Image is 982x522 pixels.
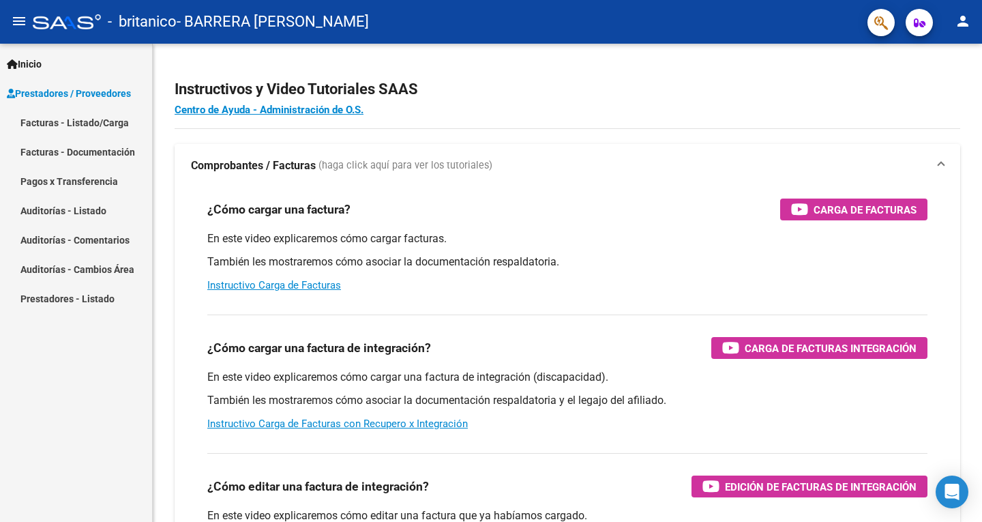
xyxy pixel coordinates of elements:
[936,476,968,508] div: Open Intercom Messenger
[175,144,960,188] mat-expansion-panel-header: Comprobantes / Facturas (haga click aquí para ver los tutoriales)
[814,201,917,218] span: Carga de Facturas
[745,340,917,357] span: Carga de Facturas Integración
[177,7,369,37] span: - BARRERA [PERSON_NAME]
[207,477,429,496] h3: ¿Cómo editar una factura de integración?
[955,13,971,29] mat-icon: person
[11,13,27,29] mat-icon: menu
[175,104,363,116] a: Centro de Ayuda - Administración de O.S.
[725,478,917,495] span: Edición de Facturas de integración
[7,86,131,101] span: Prestadores / Proveedores
[711,337,927,359] button: Carga de Facturas Integración
[207,231,927,246] p: En este video explicaremos cómo cargar facturas.
[207,370,927,385] p: En este video explicaremos cómo cargar una factura de integración (discapacidad).
[207,255,927,270] p: También les mostraremos cómo asociar la documentación respaldatoria.
[691,476,927,497] button: Edición de Facturas de integración
[207,279,341,291] a: Instructivo Carga de Facturas
[207,200,351,219] h3: ¿Cómo cargar una factura?
[207,418,468,430] a: Instructivo Carga de Facturas con Recupero x Integración
[108,7,177,37] span: - britanico
[318,158,492,173] span: (haga click aquí para ver los tutoriales)
[7,57,42,72] span: Inicio
[207,393,927,408] p: También les mostraremos cómo asociar la documentación respaldatoria y el legajo del afiliado.
[207,338,431,358] h3: ¿Cómo cargar una factura de integración?
[175,76,960,102] h2: Instructivos y Video Tutoriales SAAS
[780,199,927,220] button: Carga de Facturas
[191,158,316,173] strong: Comprobantes / Facturas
